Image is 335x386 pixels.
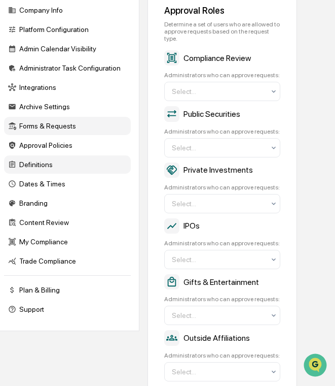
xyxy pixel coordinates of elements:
[20,208,65,218] span: Preclearance
[164,128,280,135] div: Administrators who can approve requests:
[4,233,131,251] div: My Compliance
[4,194,131,212] div: Branding
[4,213,131,232] div: Content Review
[10,21,184,38] p: How can we help?
[46,88,139,96] div: We're available if you need us!
[4,78,131,96] div: Integrations
[84,166,88,174] span: •
[101,252,123,260] span: Pylon
[164,5,280,16] div: Approval Roles
[172,81,184,93] button: Start new chat
[10,209,18,217] div: 🖐️
[21,78,40,96] img: 8933085812038_c878075ebb4cc5468115_72.jpg
[10,128,26,145] img: Jack Rasmussen
[4,252,131,270] div: Trade Compliance
[4,98,131,116] div: Archive Settings
[164,163,280,178] div: Private Investments
[4,1,131,19] div: Company Info
[20,227,64,237] span: Data Lookup
[6,223,68,241] a: 🔎Data Lookup
[6,204,69,222] a: 🖐️Preclearance
[4,59,131,77] div: Administrator Task Configuration
[157,111,184,123] button: See all
[164,274,280,289] div: Gifts & Entertainment
[164,218,280,234] div: IPOs
[4,300,131,318] div: Support
[4,40,131,58] div: Admin Calendar Visibility
[84,138,88,146] span: •
[164,106,280,121] div: Public Securities
[69,204,130,222] a: 🗄️Attestations
[46,78,166,88] div: Start new chat
[4,281,131,299] div: Plan & Billing
[20,139,28,147] img: 1746055101610-c473b297-6a78-478c-a979-82029cc54cd1
[31,138,82,146] span: [PERSON_NAME]
[10,113,68,121] div: Past conversations
[31,166,82,174] span: [PERSON_NAME]
[10,156,26,172] img: Cece Ferraez
[73,209,82,217] div: 🗄️
[4,20,131,39] div: Platform Configuration
[10,78,28,96] img: 1746055101610-c473b297-6a78-478c-a979-82029cc54cd1
[164,184,280,191] div: Administrators who can approve requests:
[84,208,126,218] span: Attestations
[164,352,280,359] div: Administrators who can approve requests:
[90,166,110,174] span: [DATE]
[4,175,131,193] div: Dates & Times
[4,136,131,154] div: Approval Policies
[4,117,131,135] div: Forms & Requests
[164,240,280,247] div: Administrators who can approve requests:
[164,72,280,79] div: Administrators who can approve requests:
[164,21,280,42] div: Determine a set of users who are allowed to approve requests based on the request type.
[71,251,123,260] a: Powered byPylon
[4,155,131,174] div: Definitions
[90,138,110,146] span: [DATE]
[164,330,280,345] div: Outside Affiliations
[10,228,18,236] div: 🔎
[303,352,330,380] iframe: Open customer support
[164,50,280,66] div: Compliance Review
[164,296,280,303] div: Administrators who can approve requests:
